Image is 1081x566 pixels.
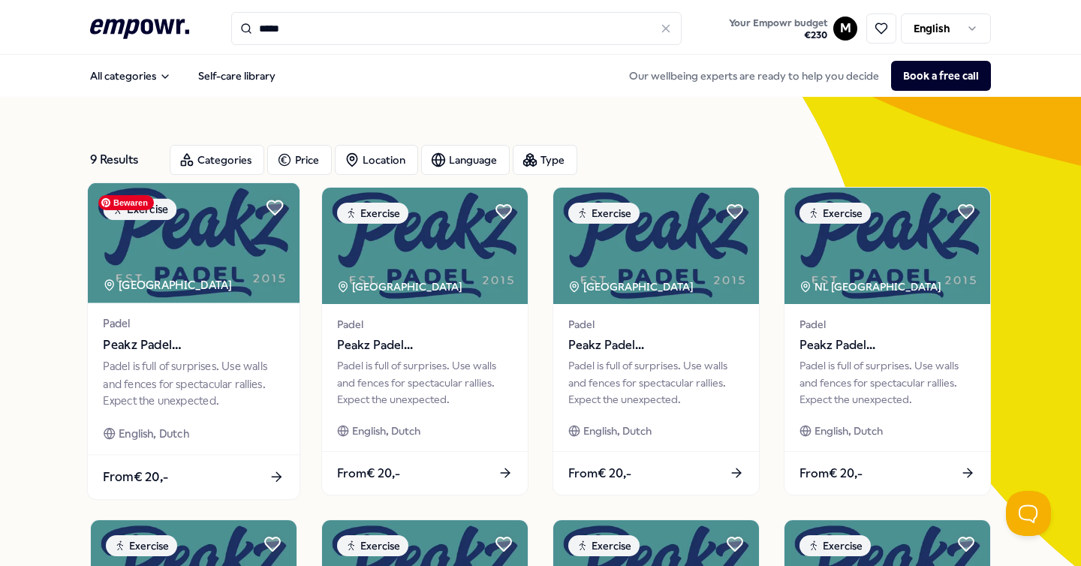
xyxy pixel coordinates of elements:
span: Padel [337,316,513,333]
button: Location [335,145,418,175]
a: package imageExerciseNL [GEOGRAPHIC_DATA] PadelPeakz Padel [GEOGRAPHIC_DATA]Padel is full of surp... [784,187,991,495]
img: package image [784,188,990,304]
button: Book a free call [891,61,991,91]
button: Your Empowr budget€230 [726,14,830,44]
button: Price [267,145,332,175]
div: [GEOGRAPHIC_DATA] [337,278,465,295]
span: € 230 [729,29,827,41]
a: package imageExercise[GEOGRAPHIC_DATA] PadelPeakz Padel [GEOGRAPHIC_DATA]Padel is full of surpris... [321,187,528,495]
span: Padel [799,316,975,333]
span: From € 20,- [568,464,631,483]
span: English, Dutch [352,423,420,439]
span: Padel [103,315,284,333]
span: Peakz Padel [GEOGRAPHIC_DATA] [337,336,513,355]
div: 9 Results [90,145,158,175]
button: Categories [170,145,264,175]
div: [GEOGRAPHIC_DATA] [568,278,696,295]
span: Peakz Padel [GEOGRAPHIC_DATA] [103,336,284,355]
div: Exercise [106,535,177,556]
a: Your Empowr budget€230 [723,13,833,44]
span: From € 20,- [799,464,863,483]
div: Padel is full of surprises. Use walls and fences for spectacular rallies. Expect the unexpected. [103,358,284,410]
span: Padel [568,316,744,333]
div: NL [GEOGRAPHIC_DATA] [799,278,944,295]
div: Padel is full of surprises. Use walls and fences for spectacular rallies. Expect the unexpected. [799,357,975,408]
button: M [833,17,857,41]
span: English, Dutch [815,423,883,439]
a: package imageExercise[GEOGRAPHIC_DATA] PadelPeakz Padel [GEOGRAPHIC_DATA]Padel is full of surpris... [87,182,300,501]
div: [GEOGRAPHIC_DATA] [103,276,234,294]
div: Exercise [568,203,640,224]
div: Exercise [568,535,640,556]
img: package image [88,183,300,303]
nav: Main [78,61,288,91]
span: English, Dutch [583,423,652,439]
img: package image [553,188,759,304]
span: Bewaren [98,195,154,210]
input: Search for products, categories or subcategories [231,12,682,45]
span: Peakz Padel [GEOGRAPHIC_DATA] [799,336,975,355]
div: Exercise [337,535,408,556]
div: Exercise [337,203,408,224]
button: Language [421,145,510,175]
button: All categories [78,61,183,91]
div: Exercise [799,535,871,556]
span: From € 20,- [103,468,168,487]
div: Padel is full of surprises. Use walls and fences for spectacular rallies. Expect the unexpected. [337,357,513,408]
div: Our wellbeing experts are ready to help you decide [617,61,991,91]
iframe: Help Scout Beacon - Open [1006,491,1051,536]
button: Type [513,145,577,175]
div: Padel is full of surprises. Use walls and fences for spectacular rallies. Expect the unexpected. [568,357,744,408]
img: package image [322,188,528,304]
a: Self-care library [186,61,288,91]
span: English, Dutch [119,425,189,442]
div: Exercise [103,198,176,220]
span: Peakz Padel [GEOGRAPHIC_DATA] [568,336,744,355]
span: Your Empowr budget [729,17,827,29]
a: package imageExercise[GEOGRAPHIC_DATA] PadelPeakz Padel [GEOGRAPHIC_DATA]Padel is full of surpris... [553,187,760,495]
div: Exercise [799,203,871,224]
span: From € 20,- [337,464,400,483]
